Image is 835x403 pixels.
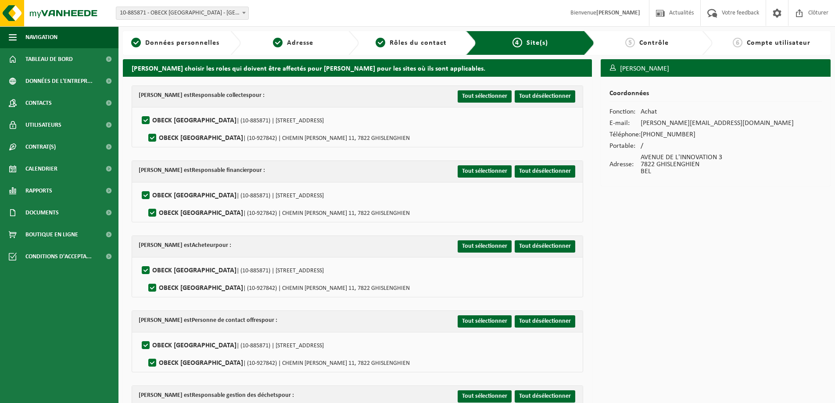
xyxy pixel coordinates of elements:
label: OBECK [GEOGRAPHIC_DATA] [147,207,410,220]
td: Téléphone: [609,129,641,140]
td: E-mail: [609,118,641,129]
h3: [PERSON_NAME] [601,59,831,78]
strong: Responsable collectes [192,92,249,99]
span: 5 [625,38,635,47]
button: Tout désélectionner [515,240,575,253]
strong: Responsable financier [192,167,249,174]
span: Rôles du contact [390,39,447,46]
span: Conditions d'accepta... [25,246,92,267]
span: 6 [733,38,742,47]
span: 10-885871 - OBECK BELGIUM - GHISLENGHIEN [116,7,248,19]
span: 4 [512,38,522,47]
strong: Responsable gestion des déchets [192,392,278,399]
td: [PHONE_NUMBER] [641,129,794,140]
button: Tout sélectionner [458,165,512,178]
span: 1 [131,38,141,47]
span: | (10-885871) | [STREET_ADDRESS] [237,267,324,274]
span: 10-885871 - OBECK BELGIUM - GHISLENGHIEN [116,7,249,20]
label: OBECK [GEOGRAPHIC_DATA] [140,339,324,352]
span: | (10-885871) | [STREET_ADDRESS] [237,193,324,199]
label: OBECK [GEOGRAPHIC_DATA] [140,189,324,202]
span: | (10-927842) | CHEMIN [PERSON_NAME] 11, 7822 GHISLENGHIEN [243,210,410,217]
span: | (10-885871) | [STREET_ADDRESS] [237,118,324,124]
span: 2 [273,38,283,47]
span: Calendrier [25,158,57,180]
span: Navigation [25,26,57,48]
span: Rapports [25,180,52,202]
span: Données de l'entrepr... [25,70,93,92]
span: Données personnelles [145,39,219,46]
td: Portable: [609,140,641,152]
td: Adresse: [609,152,641,177]
div: [PERSON_NAME] est pour : [139,240,231,251]
span: Contrôle [639,39,669,46]
span: | (10-927842) | CHEMIN [PERSON_NAME] 11, 7822 GHISLENGHIEN [243,360,410,367]
label: OBECK [GEOGRAPHIC_DATA] [147,357,410,370]
span: Compte utilisateur [747,39,810,46]
div: [PERSON_NAME] est pour : [139,165,265,176]
span: Contacts [25,92,52,114]
div: [PERSON_NAME] est pour : [139,90,265,101]
div: [PERSON_NAME] est pour : [139,390,294,401]
button: Tout désélectionner [515,315,575,328]
span: Site(s) [527,39,548,46]
button: Tout désélectionner [515,390,575,403]
td: Achat [641,106,794,118]
span: Utilisateurs [25,114,61,136]
span: | (10-885871) | [STREET_ADDRESS] [237,342,324,349]
span: | (10-927842) | CHEMIN [PERSON_NAME] 11, 7822 GHISLENGHIEN [243,135,410,142]
a: 3Rôles du contact [363,38,459,48]
span: Contrat(s) [25,136,56,158]
h2: [PERSON_NAME] choisir les roles qui doivent être affectés pour [PERSON_NAME] pour les sites où il... [123,59,592,76]
span: | (10-927842) | CHEMIN [PERSON_NAME] 11, 7822 GHISLENGHIEN [243,285,410,292]
button: Tout désélectionner [515,90,575,103]
label: OBECK [GEOGRAPHIC_DATA] [147,282,410,295]
span: Boutique en ligne [25,224,78,246]
strong: Acheteur [192,242,215,249]
a: 2Adresse [245,38,341,48]
button: Tout sélectionner [458,315,512,328]
strong: Personne de contact offres [192,317,262,324]
label: OBECK [GEOGRAPHIC_DATA] [140,264,324,277]
td: [PERSON_NAME][EMAIL_ADDRESS][DOMAIN_NAME] [641,118,794,129]
a: 1Données personnelles [127,38,223,48]
strong: [PERSON_NAME] [596,10,640,16]
td: / [641,140,794,152]
span: 3 [376,38,385,47]
td: AVENUE DE L'INNOVATION 3 7822 GHISLENGHIEN BEL [641,152,794,177]
label: OBECK [GEOGRAPHIC_DATA] [147,132,410,145]
td: Fonction: [609,106,641,118]
span: Tableau de bord [25,48,73,70]
div: [PERSON_NAME] est pour : [139,315,277,326]
h2: Coordonnées [609,90,822,102]
button: Tout désélectionner [515,165,575,178]
label: OBECK [GEOGRAPHIC_DATA] [140,114,324,127]
button: Tout sélectionner [458,240,512,253]
span: Adresse [287,39,313,46]
button: Tout sélectionner [458,90,512,103]
span: Documents [25,202,59,224]
button: Tout sélectionner [458,390,512,403]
